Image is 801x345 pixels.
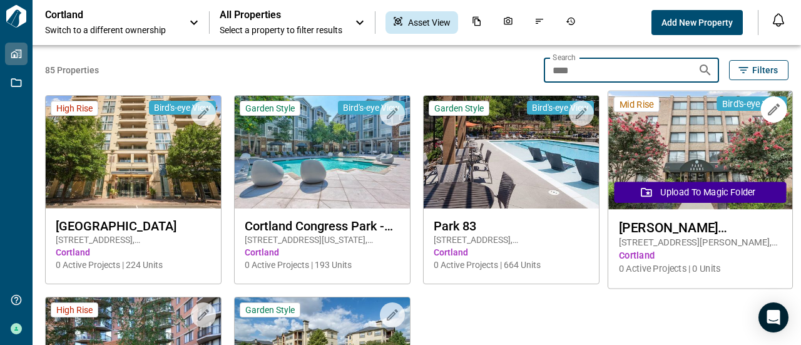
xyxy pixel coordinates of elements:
span: Garden Style [434,103,484,114]
span: [STREET_ADDRESS][PERSON_NAME] , [GEOGRAPHIC_DATA] , VA [619,236,782,249]
span: Mid Rise [620,98,654,110]
div: Open Intercom Messenger [758,302,788,332]
div: Job History [558,11,583,34]
span: Park 83 [434,219,589,234]
span: Cortland [56,246,211,259]
span: [PERSON_NAME] Apartments [619,220,782,235]
img: property-asset [235,96,410,209]
span: Switch to a different ownership [45,24,176,36]
div: Issues & Info [527,11,552,34]
span: Bird's-eye View [722,98,782,110]
button: Open notification feed [768,10,788,30]
span: Select a property to filter results [220,24,342,36]
span: 0 Active Projects | 193 Units [245,259,400,271]
span: [STREET_ADDRESS][US_STATE] , [GEOGRAPHIC_DATA] , CO [245,234,400,246]
span: Cortland [245,246,400,259]
div: Documents [464,11,489,34]
span: 0 Active Projects | 224 Units [56,259,211,271]
span: 0 Active Projects | 664 Units [434,259,589,271]
span: Garden Style [245,103,295,114]
div: Photos [496,11,521,34]
span: Cortland [619,249,782,262]
span: [STREET_ADDRESS] , [GEOGRAPHIC_DATA] , VA [56,234,211,246]
button: Add New Property [651,10,743,35]
img: property-asset [608,91,792,210]
span: 0 Active Projects | 0 Units [619,262,782,275]
button: Filters [729,60,788,80]
span: Garden Style [245,304,295,316]
button: Upload to Magic Folder [614,182,786,203]
span: Cortland [434,246,589,259]
span: Bird's-eye View [154,102,211,113]
span: All Properties [220,9,342,21]
span: [GEOGRAPHIC_DATA] [56,219,211,234]
span: Asset View [408,16,451,29]
span: [STREET_ADDRESS] , [STREET_ADDRESS] , GA [434,234,589,246]
span: Cortland Congress Park - FKA: [US_STATE] Pointe [245,219,400,234]
span: Bird's-eye View [343,102,400,113]
label: Search [553,52,576,63]
div: Asset View [385,11,458,34]
p: Cortland [45,9,158,21]
span: 85 Properties [45,64,539,76]
img: property-asset [46,96,221,209]
span: High Rise [56,103,93,114]
span: Bird's-eye View [532,102,589,113]
span: High Rise [56,304,93,316]
span: Filters [752,64,778,76]
button: Search properties [693,58,718,83]
img: property-asset [424,96,599,209]
span: Add New Property [661,16,733,29]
